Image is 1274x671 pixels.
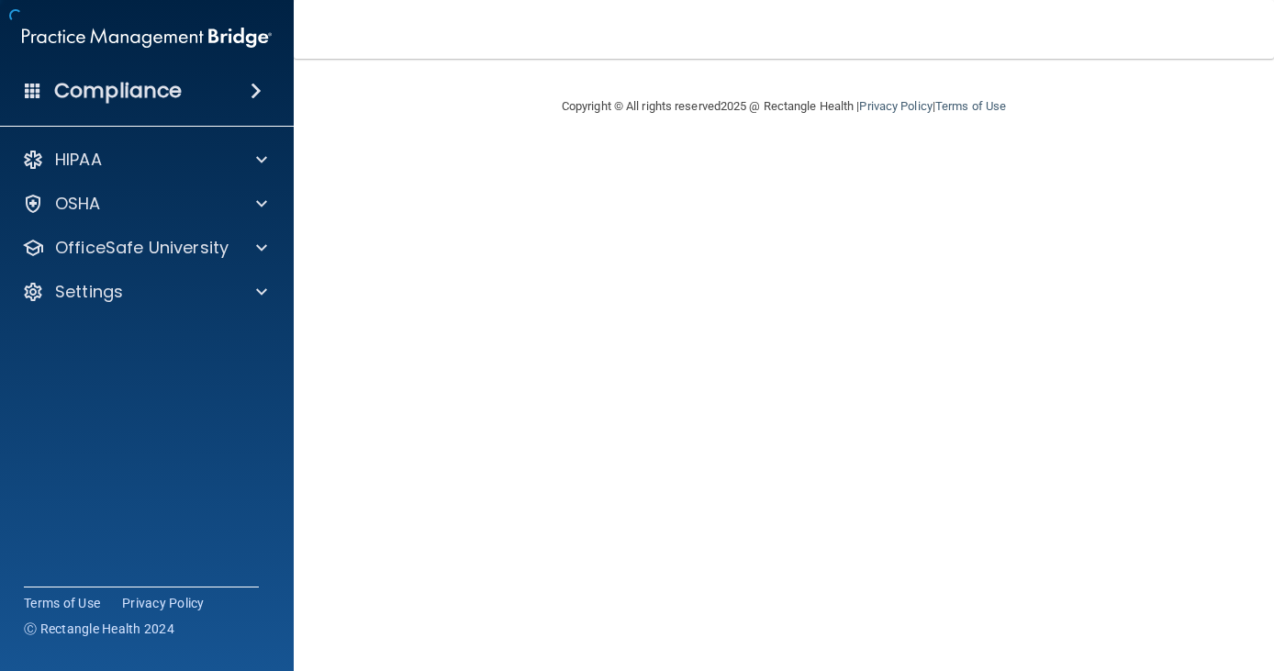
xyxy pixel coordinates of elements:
p: OSHA [55,193,101,215]
a: Privacy Policy [859,99,932,113]
p: HIPAA [55,149,102,171]
a: OSHA [22,193,267,215]
h4: Compliance [54,78,182,104]
img: PMB logo [22,19,272,56]
a: Settings [22,281,267,303]
a: HIPAA [22,149,267,171]
p: OfficeSafe University [55,237,229,259]
p: Settings [55,281,123,303]
div: Copyright © All rights reserved 2025 @ Rectangle Health | | [449,77,1119,136]
a: Privacy Policy [122,594,205,612]
a: OfficeSafe University [22,237,267,259]
span: Ⓒ Rectangle Health 2024 [24,620,174,638]
a: Terms of Use [24,594,100,612]
a: Terms of Use [935,99,1006,113]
